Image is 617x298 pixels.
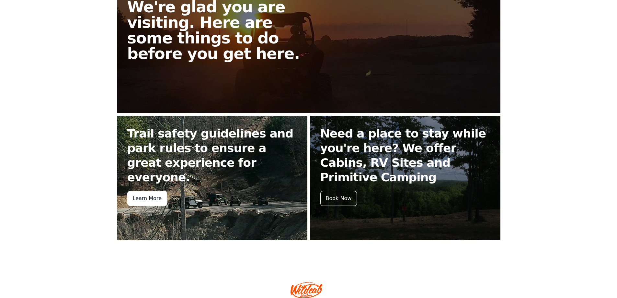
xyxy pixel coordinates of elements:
[127,191,167,206] div: Learn More
[320,191,357,206] div: Book Now
[310,116,500,240] a: Need a place to stay while you're here? We offer Cabins, RV Sites and Primitive Camping Book Now
[320,126,490,185] h2: Need a place to stay while you're here? We offer Cabins, RV Sites and Primitive Camping
[127,126,297,185] h2: Trail safety guidelines and park rules to ensure a great experience for everyone.
[117,116,307,240] a: Trail safety guidelines and park rules to ensure a great experience for everyone. Learn More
